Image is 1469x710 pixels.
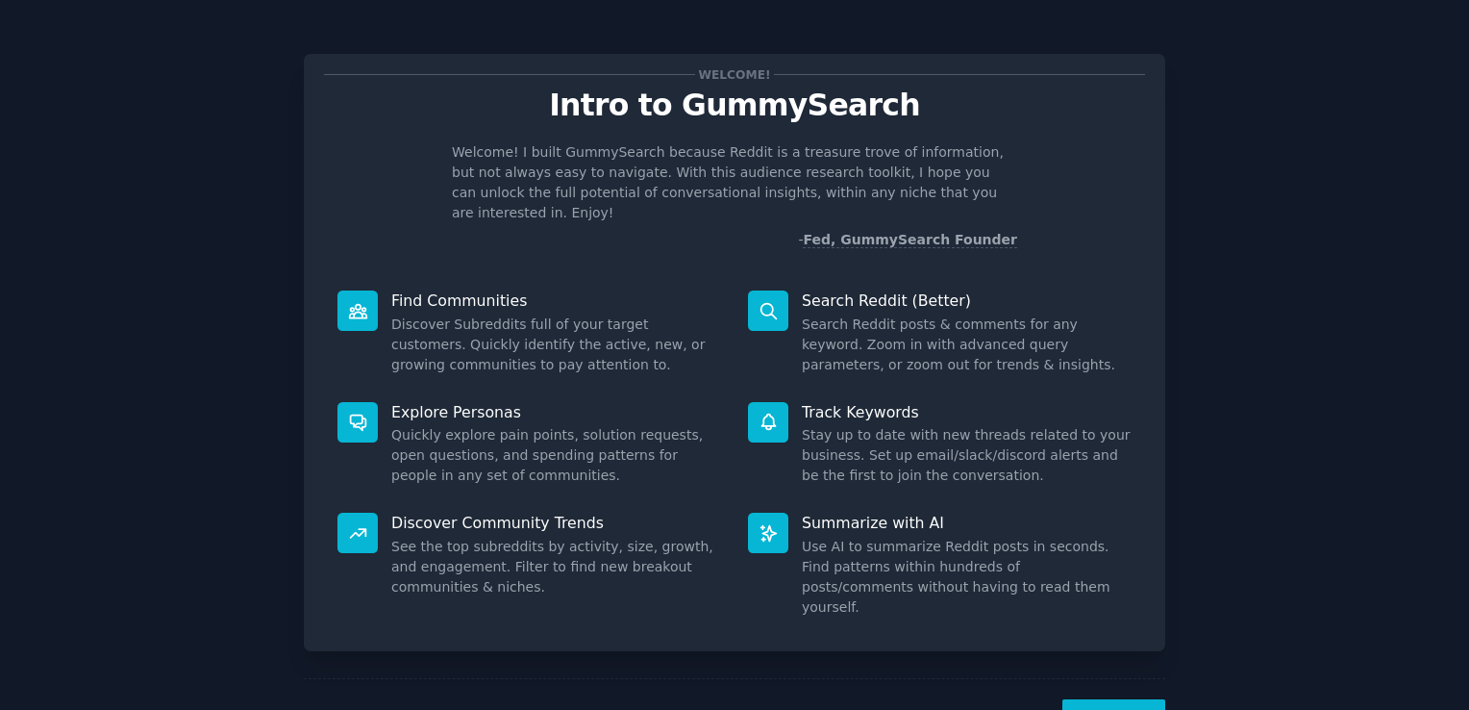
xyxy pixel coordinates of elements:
a: Fed, GummySearch Founder [803,232,1017,248]
p: Discover Community Trends [391,513,721,533]
p: Track Keywords [802,402,1132,422]
p: Summarize with AI [802,513,1132,533]
p: Find Communities [391,291,721,311]
p: Intro to GummySearch [324,89,1145,122]
p: Welcome! I built GummySearch because Reddit is a treasure trove of information, but not always ea... [452,142,1017,223]
dd: Stay up to date with new threads related to your business. Set up email/slack/discord alerts and ... [802,425,1132,486]
span: Welcome! [695,64,774,85]
dd: See the top subreddits by activity, size, growth, and engagement. Filter to find new breakout com... [391,537,721,597]
div: - [798,230,1017,250]
dd: Discover Subreddits full of your target customers. Quickly identify the active, new, or growing c... [391,315,721,375]
dd: Search Reddit posts & comments for any keyword. Zoom in with advanced query parameters, or zoom o... [802,315,1132,375]
dd: Quickly explore pain points, solution requests, open questions, and spending patterns for people ... [391,425,721,486]
p: Search Reddit (Better) [802,291,1132,311]
dd: Use AI to summarize Reddit posts in seconds. Find patterns within hundreds of posts/comments with... [802,537,1132,618]
p: Explore Personas [391,402,721,422]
